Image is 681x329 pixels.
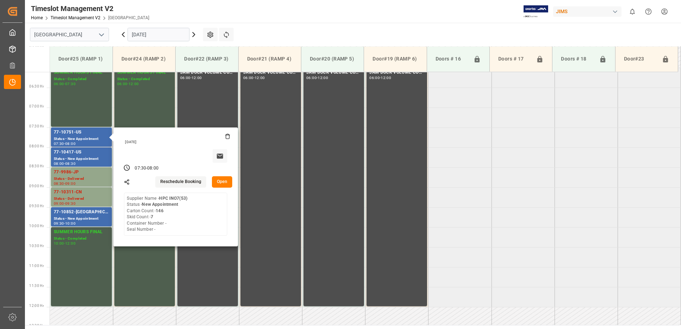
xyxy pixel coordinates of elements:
[54,156,109,162] div: Status - New Appointment
[65,202,76,205] div: 09:30
[155,176,206,188] button: Reschedule Booking
[29,284,44,288] span: 11:30 Hr
[640,4,656,20] button: Help Center
[29,304,44,308] span: 12:00 Hr
[29,84,44,88] span: 06:30 Hr
[65,82,76,85] div: 07:30
[96,29,106,40] button: open menu
[370,52,421,66] div: Door#19 (RAMP 6)
[54,196,109,202] div: Status - Delivered
[495,52,533,66] div: Doors # 17
[433,52,471,66] div: Doors # 16
[117,76,172,82] div: Status - Completed
[29,264,44,268] span: 11:00 Hr
[212,176,233,188] button: Open
[54,229,109,236] div: SUMMER HOURS FINAL
[54,216,109,222] div: Status - New Appointment
[65,242,76,245] div: 12:00
[147,165,158,172] div: 08:00
[369,69,424,76] div: JAM DOCK VOLUME CONTROL
[54,189,109,196] div: 77-10311-CN
[64,222,65,225] div: -
[54,76,109,82] div: Status - Completed
[30,28,109,41] input: Type to search/select
[54,69,109,76] div: SUMMER HOURS FINAL
[64,202,65,205] div: -
[54,209,109,216] div: 77-10852-[GEOGRAPHIC_DATA]
[306,76,317,79] div: 06:00
[65,142,76,145] div: 08:00
[142,202,178,207] b: New Appointment
[127,195,187,233] div: Supplier Name - Status - Carton Count - Skid Count - Container Number - Seal Number -
[54,242,64,245] div: 10:00
[54,136,109,142] div: Status - New Appointment
[180,69,235,76] div: JAM DOCK VOLUME CONTROL
[56,52,107,66] div: Door#25 (RAMP 1)
[127,82,128,85] div: -
[146,165,147,172] div: -
[64,182,65,185] div: -
[558,52,596,66] div: Doors # 18
[64,142,65,145] div: -
[29,204,44,208] span: 09:30 Hr
[243,76,254,79] div: 06:00
[243,69,298,76] div: JAM DOCK VOLUME CONTROL
[65,222,76,225] div: 10:00
[151,214,153,219] b: 7
[369,76,380,79] div: 06:00
[65,182,76,185] div: 09:00
[117,82,128,85] div: 06:00
[156,208,163,213] b: 146
[54,236,109,242] div: Status - Completed
[159,196,187,201] b: HPC INO7(53)
[181,52,232,66] div: Door#22 (RAMP 3)
[54,182,64,185] div: 08:30
[54,82,64,85] div: 06:00
[624,4,640,20] button: show 0 new notifications
[64,82,65,85] div: -
[54,129,109,136] div: 77-10751-US
[123,140,230,145] div: [DATE]
[255,76,265,79] div: 12:00
[65,162,76,165] div: 08:30
[317,76,318,79] div: -
[54,222,64,225] div: 09:30
[64,162,65,165] div: -
[29,324,44,328] span: 12:30 Hr
[29,224,44,228] span: 10:00 Hr
[244,52,295,66] div: Door#21 (RAMP 4)
[51,15,100,20] a: Timeslot Management V2
[29,164,44,168] span: 08:30 Hr
[119,52,170,66] div: Door#24 (RAMP 2)
[318,76,328,79] div: 12:00
[54,142,64,145] div: 07:30
[524,5,548,18] img: Exertis%20JAM%20-%20Email%20Logo.jpg_1722504956.jpg
[64,242,65,245] div: -
[553,5,624,18] button: JIMS
[254,76,255,79] div: -
[29,184,44,188] span: 09:00 Hr
[553,6,622,17] div: JIMS
[31,15,43,20] a: Home
[129,82,139,85] div: 12:00
[380,76,381,79] div: -
[54,162,64,165] div: 08:00
[192,76,202,79] div: 12:00
[29,124,44,128] span: 07:30 Hr
[128,28,189,41] input: DD.MM.YYYY
[29,104,44,108] span: 07:00 Hr
[135,165,146,172] div: 07:30
[31,3,149,14] div: Timeslot Management V2
[117,69,172,76] div: SUMMER HOURS FINAL
[29,144,44,148] span: 08:00 Hr
[29,244,44,248] span: 10:30 Hr
[54,149,109,156] div: 77-10417-US
[306,69,361,76] div: JAM DOCK VOLUME CONTROL
[54,169,109,176] div: 77-9986-JP
[180,76,191,79] div: 06:00
[381,76,391,79] div: 12:00
[191,76,192,79] div: -
[307,52,358,66] div: Door#20 (RAMP 5)
[54,176,109,182] div: Status - Delivered
[54,202,64,205] div: 09:00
